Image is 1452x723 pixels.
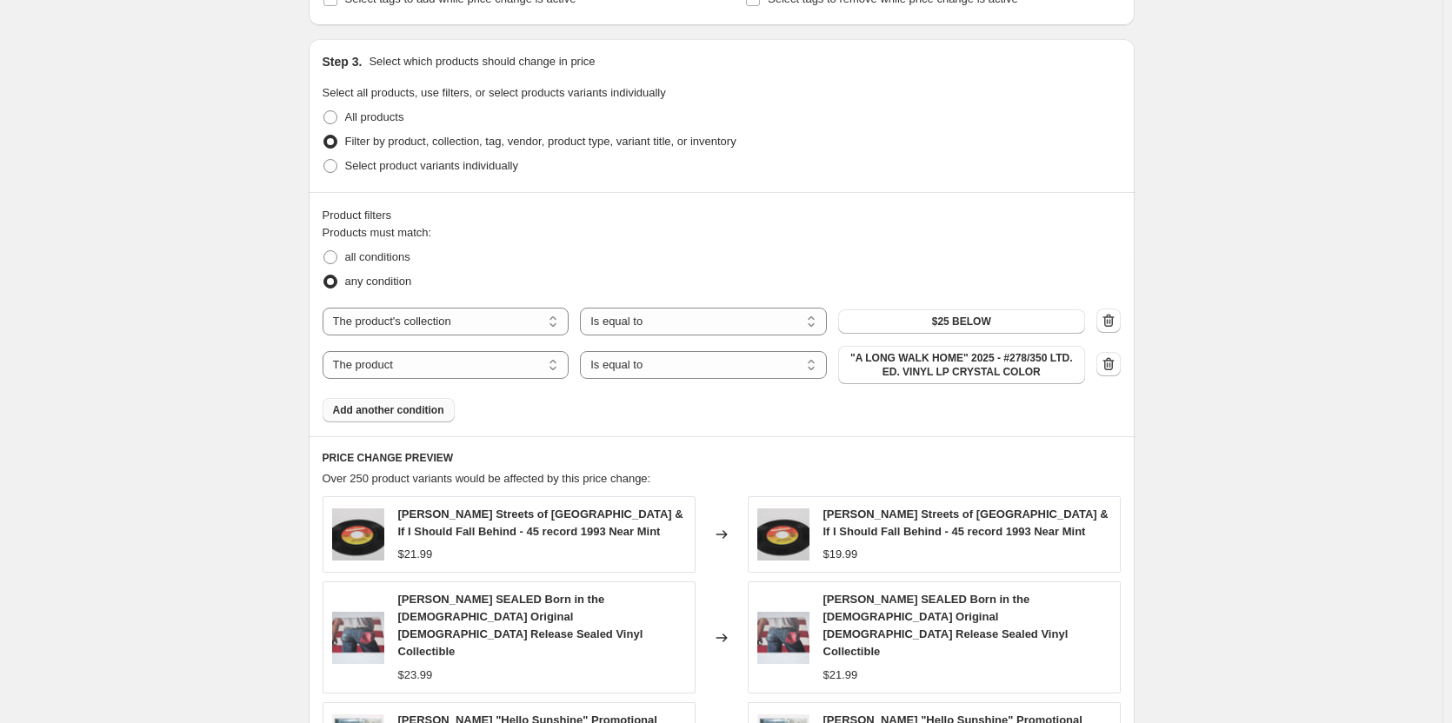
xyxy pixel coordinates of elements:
[323,207,1121,224] div: Product filters
[823,507,1109,538] span: [PERSON_NAME] Streets of [GEOGRAPHIC_DATA] & If I Should Fall Behind - 45 record 1993 Near Mint
[823,593,1069,658] span: [PERSON_NAME] SEALED Born in the [DEMOGRAPHIC_DATA] Original [DEMOGRAPHIC_DATA] Release Sealed Vi...
[398,593,643,658] span: [PERSON_NAME] SEALED Born in the [DEMOGRAPHIC_DATA] Original [DEMOGRAPHIC_DATA] Release Sealed Vi...
[838,346,1085,384] button: "A LONG WALK HOME" 2025 - #278/350 LTD. ED. VINYL LP CRYSTAL COLOR
[345,250,410,263] span: all conditions
[398,547,433,560] span: $21.99
[323,451,1121,465] h6: PRICE CHANGE PREVIEW
[323,86,666,99] span: Select all products, use filters, or select products variants individually
[369,53,595,70] p: Select which products should change in price
[345,275,412,288] span: any condition
[838,309,1085,334] button: $25 BELOW
[823,668,858,681] span: $21.99
[332,612,384,664] img: IMG_0185_80x.jpg
[332,508,384,560] img: IMG_0545_80x.jpg
[345,110,404,123] span: All products
[757,612,809,664] img: IMG_0185_80x.jpg
[345,159,518,172] span: Select product variants individually
[333,403,444,417] span: Add another condition
[323,53,363,70] h2: Step 3.
[323,398,455,422] button: Add another condition
[398,507,683,538] span: [PERSON_NAME] Streets of [GEOGRAPHIC_DATA] & If I Should Fall Behind - 45 record 1993 Near Mint
[823,547,858,560] span: $19.99
[398,668,433,681] span: $23.99
[323,472,651,485] span: Over 250 product variants would be affected by this price change:
[932,315,991,328] span: $25 BELOW
[757,508,809,560] img: IMG_0545_80x.jpg
[345,135,736,148] span: Filter by product, collection, tag, vendor, product type, variant title, or inventory
[849,351,1075,379] span: "A LONG WALK HOME" 2025 - #278/350 LTD. ED. VINYL LP CRYSTAL COLOR
[323,226,432,239] span: Products must match:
